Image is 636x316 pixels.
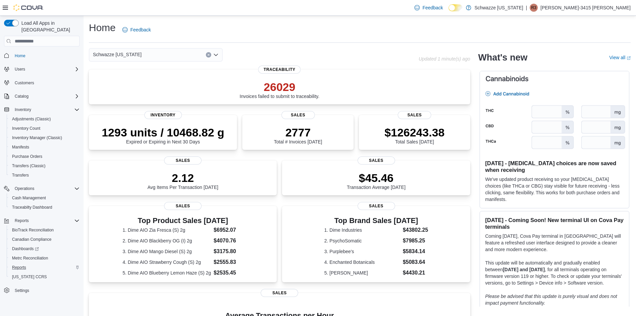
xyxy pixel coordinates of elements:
dd: $5834.14 [403,247,428,255]
strong: [DATE] and [DATE] [503,267,545,272]
span: Transfers [9,171,80,179]
button: Catalog [12,92,31,100]
span: Feedback [130,26,151,33]
span: Operations [15,186,34,191]
button: Clear input [206,52,211,58]
button: Inventory [12,106,34,114]
span: Sales [164,156,202,165]
div: Invoices failed to submit to traceability. [240,80,320,99]
a: Canadian Compliance [9,235,54,243]
img: Cova [13,4,43,11]
span: Dashboards [12,246,39,251]
button: Inventory [1,105,82,114]
a: View allExternal link [609,55,631,60]
nav: Complex example [4,48,80,313]
a: Manifests [9,143,32,151]
span: BioTrack Reconciliation [9,226,80,234]
span: Catalog [12,92,80,100]
button: [US_STATE] CCRS [7,272,82,282]
span: Reports [12,217,80,225]
span: Inventory Count [12,126,40,131]
h2: What's new [478,52,527,63]
span: Transfers [12,173,29,178]
a: Metrc Reconciliation [9,254,51,262]
span: Reports [12,265,26,270]
span: Traceabilty Dashboard [12,205,52,210]
em: Please be advised that this update is purely visual and does not impact payment functionality. [485,294,617,306]
a: Inventory Manager (Classic) [9,134,65,142]
button: Catalog [1,92,82,101]
p: 26029 [240,80,320,94]
span: Transfers (Classic) [12,163,45,169]
span: Catalog [15,94,28,99]
button: BioTrack Reconciliation [7,225,82,235]
span: Feedback [422,4,443,11]
div: Total # Invoices [DATE] [274,126,322,144]
button: Home [1,50,82,60]
span: Manifests [9,143,80,151]
button: Adjustments (Classic) [7,114,82,124]
a: Customers [12,79,37,87]
span: Transfers (Classic) [9,162,80,170]
a: Inventory Count [9,124,43,132]
span: Metrc Reconciliation [12,255,48,261]
h3: Top Product Sales [DATE] [123,217,243,225]
a: Adjustments (Classic) [9,115,53,123]
a: Transfers [9,171,31,179]
span: Adjustments (Classic) [12,116,51,122]
span: Inventory Manager (Classic) [12,135,62,140]
span: Purchase Orders [12,154,42,159]
span: Sales [358,202,395,210]
button: Users [1,65,82,74]
span: Purchase Orders [9,152,80,161]
span: Adjustments (Classic) [9,115,80,123]
span: Metrc Reconciliation [9,254,80,262]
h3: [DATE] - [MEDICAL_DATA] choices are now saved when receiving [485,160,624,173]
span: Customers [15,80,34,86]
div: Expired or Expiring in Next 30 Days [102,126,224,144]
button: Traceabilty Dashboard [7,203,82,212]
dt: 2. Dime AIO Blackberry OG (I) 2g [123,237,211,244]
p: $45.46 [347,171,406,185]
button: Inventory Count [7,124,82,133]
dt: 5. Dime AIO Blueberry Lemon Haze (S) 2g [123,270,211,276]
span: Users [15,67,25,72]
dt: 1. Dime Industries [324,227,400,233]
button: Transfers [7,171,82,180]
span: Reports [15,218,29,223]
button: Purchase Orders [7,152,82,161]
span: Schwazze [US_STATE] [93,50,142,59]
a: [US_STATE] CCRS [9,273,49,281]
p: 2.12 [147,171,218,185]
input: Dark Mode [449,4,463,11]
p: [PERSON_NAME]-3415 [PERSON_NAME] [540,4,631,12]
span: Inventory [15,107,31,112]
p: 1293 units / 10468.82 g [102,126,224,139]
button: Reports [7,263,82,272]
button: Metrc Reconciliation [7,253,82,263]
div: Transaction Average [DATE] [347,171,406,190]
span: BioTrack Reconciliation [12,227,54,233]
dt: 1. Dime AIO Zia Fresca (S) 2g [123,227,211,233]
span: Canadian Compliance [12,237,51,242]
a: BioTrack Reconciliation [9,226,56,234]
div: Avg Items Per Transaction [DATE] [147,171,218,190]
dd: $4430.21 [403,269,428,277]
button: Transfers (Classic) [7,161,82,171]
h1: Home [89,21,116,34]
p: This update will be automatically and gradually enabled between , for all terminals operating on ... [485,259,624,286]
span: Inventory [144,111,182,119]
span: Inventory Manager (Classic) [9,134,80,142]
span: Traceability [258,66,301,74]
dt: 3. Dime AIO Mango Diesel (S) 2g [123,248,211,255]
h3: Top Brand Sales [DATE] [324,217,428,225]
button: Operations [12,185,37,193]
a: Transfers (Classic) [9,162,48,170]
a: Cash Management [9,194,48,202]
span: Inventory Count [9,124,80,132]
a: Feedback [412,1,446,14]
dd: $4070.76 [214,237,243,245]
dt: 3. Purplebee's [324,248,400,255]
button: Users [12,65,28,73]
span: R3 [531,4,536,12]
